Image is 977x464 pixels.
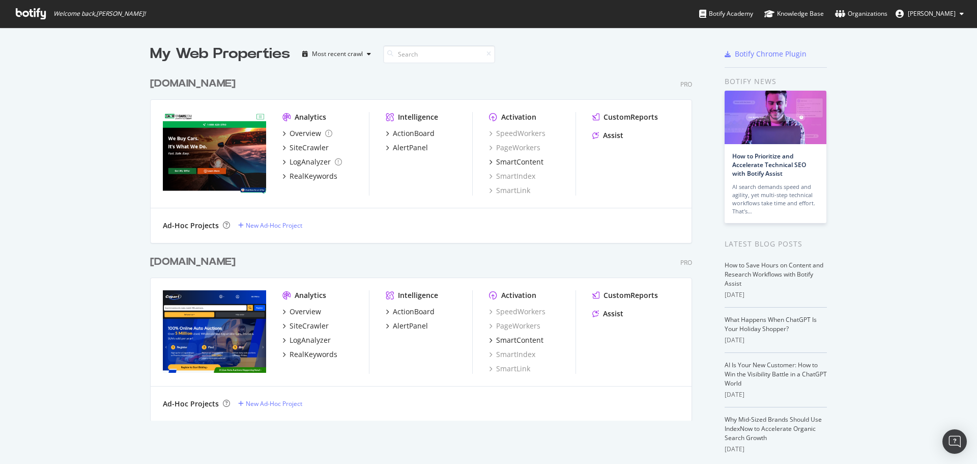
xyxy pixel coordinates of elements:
div: Pro [680,80,692,89]
div: Activation [501,290,536,301]
a: SmartLink [489,364,530,374]
a: New Ad-Hoc Project [238,221,302,230]
div: [DOMAIN_NAME] [150,76,236,91]
div: Overview [290,307,321,317]
a: Assist [592,130,623,141]
div: [DATE] [725,290,827,299]
div: SiteCrawler [290,143,329,153]
div: CustomReports [604,290,658,301]
a: Assist [592,309,623,319]
a: SiteCrawler [282,143,329,153]
div: AI search demands speed and agility, yet multi-step technical workflows take time and effort. Tha... [732,183,819,215]
a: [DOMAIN_NAME] [150,76,240,91]
input: Search [383,45,495,63]
a: AlertPanel [386,143,428,153]
button: Most recent crawl [298,46,375,62]
a: Why Mid-Sized Brands Should Use IndexNow to Accelerate Organic Search Growth [725,415,822,442]
a: PageWorkers [489,143,540,153]
div: Intelligence [398,112,438,122]
div: SmartContent [496,157,543,167]
div: Analytics [295,290,326,301]
div: RealKeywords [290,349,337,360]
div: Activation [501,112,536,122]
div: [DATE] [725,445,827,454]
a: RealKeywords [282,171,337,181]
div: Pro [680,258,692,267]
a: SpeedWorkers [489,307,545,317]
a: Overview [282,128,332,139]
a: PageWorkers [489,321,540,331]
div: Assist [603,130,623,141]
div: ActionBoard [393,128,435,139]
a: SmartIndex [489,171,535,181]
div: New Ad-Hoc Project [246,221,302,230]
div: [DATE] [725,336,827,345]
div: Open Intercom Messenger [942,429,967,454]
a: AI Is Your New Customer: How to Win the Visibility Battle in a ChatGPT World [725,361,827,388]
a: CustomReports [592,290,658,301]
div: LogAnalyzer [290,335,331,345]
img: copart.com [163,290,266,373]
a: SmartContent [489,335,543,345]
a: AlertPanel [386,321,428,331]
a: SpeedWorkers [489,128,545,139]
button: [PERSON_NAME] [887,6,972,22]
div: RealKeywords [290,171,337,181]
div: SiteCrawler [290,321,329,331]
a: SmartLink [489,185,530,196]
a: Botify Chrome Plugin [725,49,807,59]
img: cashforcars.com [163,112,266,195]
a: ActionBoard [386,307,435,317]
span: Michael Kim [908,9,956,18]
div: My Web Properties [150,44,290,64]
div: Organizations [835,9,887,19]
div: [DOMAIN_NAME] [150,255,236,269]
a: RealKeywords [282,349,337,360]
div: Most recent crawl [312,51,363,57]
div: ActionBoard [393,307,435,317]
div: Botify news [725,76,827,87]
div: Analytics [295,112,326,122]
div: AlertPanel [393,143,428,153]
div: grid [150,64,700,421]
a: SiteCrawler [282,321,329,331]
div: AlertPanel [393,321,428,331]
div: Ad-Hoc Projects [163,399,219,409]
div: Intelligence [398,290,438,301]
div: [DATE] [725,390,827,399]
div: LogAnalyzer [290,157,331,167]
div: SmartContent [496,335,543,345]
span: Welcome back, [PERSON_NAME] ! [53,10,146,18]
div: New Ad-Hoc Project [246,399,302,408]
a: Overview [282,307,321,317]
div: Assist [603,309,623,319]
a: [DOMAIN_NAME] [150,255,240,269]
a: How to Save Hours on Content and Research Workflows with Botify Assist [725,261,823,288]
a: SmartContent [489,157,543,167]
a: What Happens When ChatGPT Is Your Holiday Shopper? [725,315,817,333]
a: SmartIndex [489,349,535,360]
div: Overview [290,128,321,139]
a: LogAnalyzer [282,157,342,167]
a: New Ad-Hoc Project [238,399,302,408]
div: Knowledge Base [764,9,824,19]
a: LogAnalyzer [282,335,331,345]
a: ActionBoard [386,128,435,139]
div: Botify Chrome Plugin [735,49,807,59]
a: How to Prioritize and Accelerate Technical SEO with Botify Assist [732,152,806,178]
div: Latest Blog Posts [725,238,827,250]
img: How to Prioritize and Accelerate Technical SEO with Botify Assist [725,91,826,144]
div: CustomReports [604,112,658,122]
a: CustomReports [592,112,658,122]
div: Ad-Hoc Projects [163,221,219,231]
div: Botify Academy [699,9,753,19]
